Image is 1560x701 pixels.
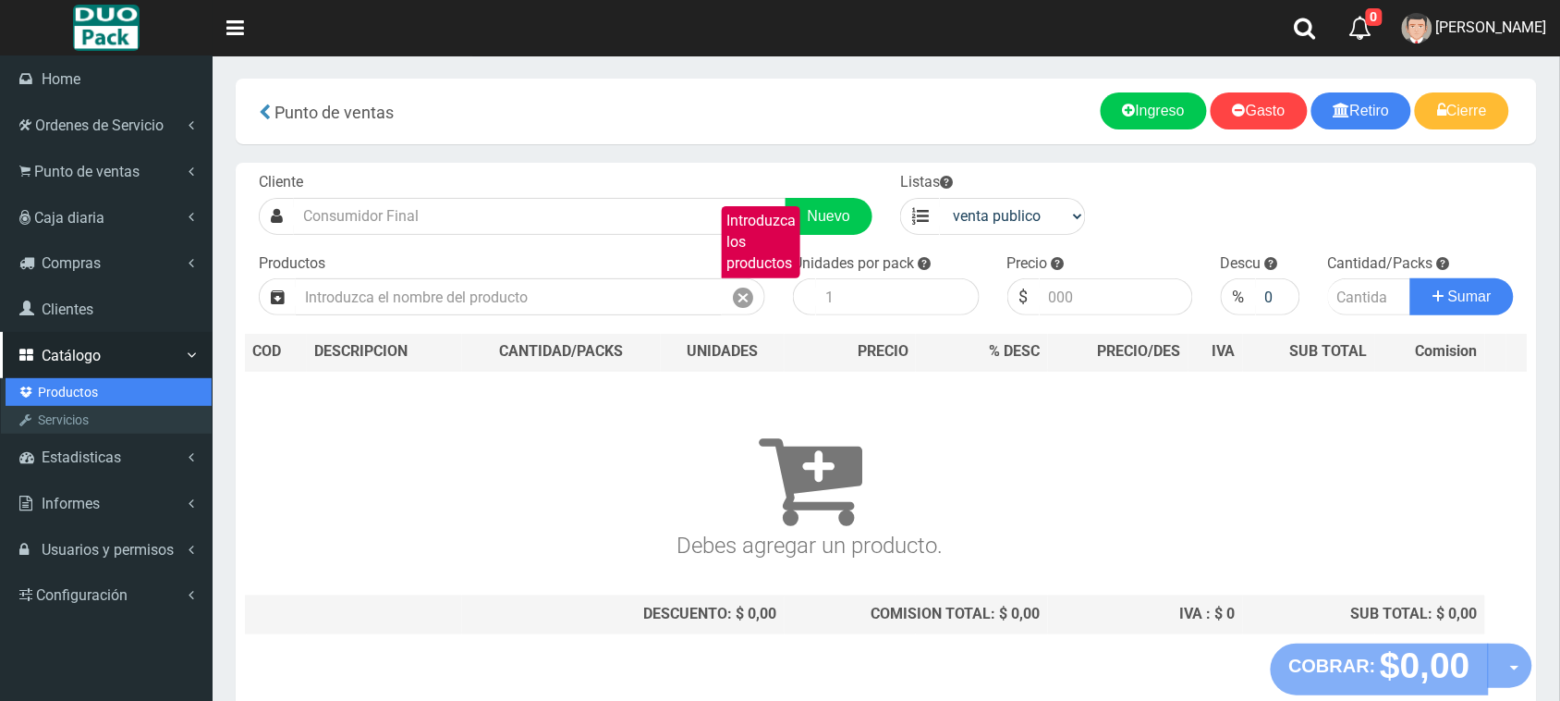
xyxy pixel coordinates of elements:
span: Usuarios y permisos [42,541,174,559]
label: Cantidad/Packs [1328,253,1433,275]
span: Home [42,70,80,88]
label: Productos [259,253,325,275]
label: Cliente [259,172,303,193]
a: Servicios [6,406,212,434]
button: Sumar [1410,278,1514,315]
h3: Debes agregar un producto. [252,398,1368,558]
label: Unidades por pack [793,253,914,275]
span: [PERSON_NAME] [1436,18,1547,36]
button: COBRAR: $0,00 [1271,644,1490,695]
strong: $0,00 [1380,646,1470,685]
a: Retiro [1311,92,1412,129]
label: Precio [1007,253,1048,275]
span: Punto de ventas [34,163,140,180]
th: UNIDADES [661,334,784,371]
a: Nuevo [786,198,872,235]
span: 0 [1366,8,1383,26]
strong: COBRAR: [1289,656,1376,676]
th: DES [307,334,462,371]
label: Listas [900,172,953,193]
span: Caja diaria [34,209,104,227]
span: Ordenes de Servicio [35,117,164,134]
input: Consumidor Final [294,198,786,235]
span: Punto de ventas [274,103,394,122]
input: Introduzca el nombre del producto [296,278,722,315]
a: Ingreso [1101,92,1207,129]
span: Compras [42,254,101,272]
div: $ [1007,278,1040,315]
span: Comision [1416,341,1478,363]
img: Logo grande [73,5,139,51]
span: Configuración [36,586,128,604]
span: Estadisticas [42,449,121,466]
input: 000 [1040,278,1193,315]
div: COMISION TOTAL: $ 0,00 [792,604,1041,625]
span: Sumar [1448,289,1492,304]
span: PRECIO [858,341,908,363]
img: User Image [1402,13,1432,43]
a: Gasto [1211,92,1308,129]
a: Productos [6,378,212,406]
input: 1 [816,278,979,315]
div: SUB TOTAL: $ 0,00 [1250,604,1478,625]
span: IVA [1213,342,1236,360]
input: Cantidad [1328,278,1412,315]
span: Clientes [42,301,93,318]
div: IVA : $ 0 [1055,604,1236,625]
span: Catálogo [42,347,101,364]
input: 000 [1256,278,1300,315]
span: PRECIO/DES [1098,342,1181,360]
th: COD [245,334,307,371]
span: Informes [42,495,100,512]
a: Cierre [1415,92,1509,129]
label: Descu [1221,253,1261,275]
label: Introduzca los productos [722,206,800,279]
th: CANTIDAD/PACKS [462,334,661,371]
div: DESCUENTO: $ 0,00 [469,604,776,625]
div: % [1221,278,1256,315]
span: CRIPCION [341,342,408,360]
span: SUB TOTAL [1290,341,1368,363]
span: % DESC [990,342,1041,360]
